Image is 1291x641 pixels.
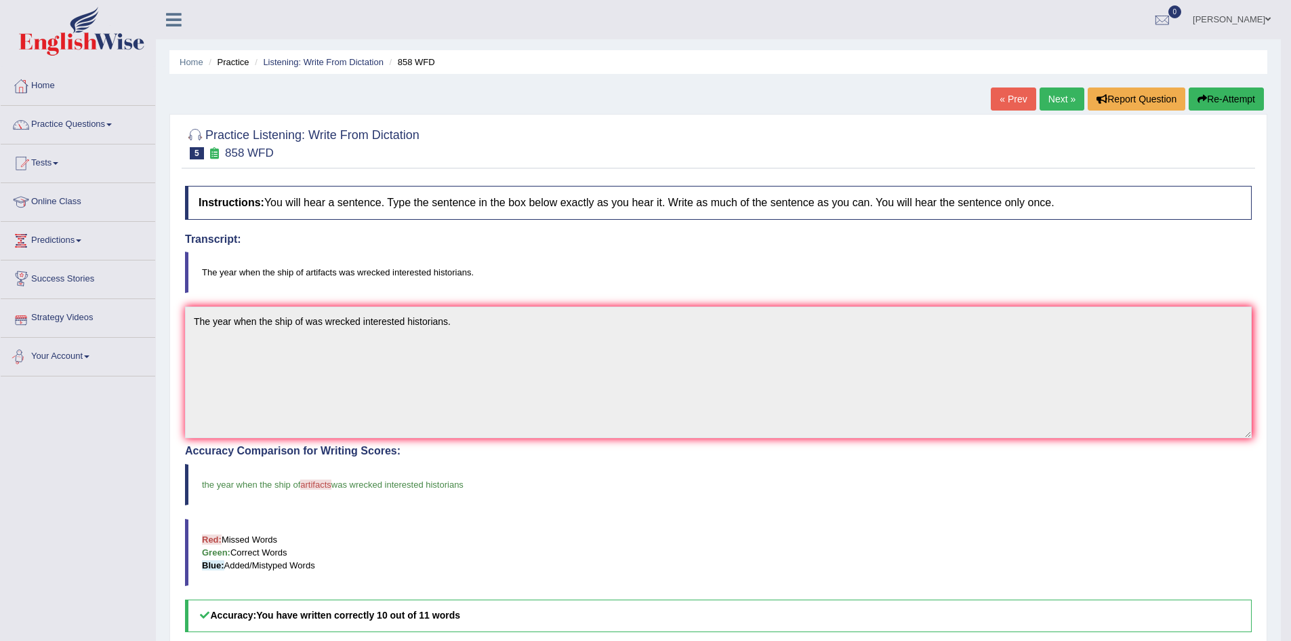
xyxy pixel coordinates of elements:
a: Listening: Write From Dictation [263,57,384,67]
b: Green: [202,547,230,558]
li: 858 WFD [386,56,435,69]
a: Home [180,57,203,67]
li: Practice [205,56,249,69]
button: Re-Attempt [1189,88,1264,111]
small: Exam occurring question [207,147,222,160]
b: Red: [202,535,222,545]
a: Predictions [1,222,155,256]
span: artifacts [300,480,331,490]
b: You have written correctly 10 out of 11 words [256,610,460,621]
a: Online Class [1,183,155,217]
span: 5 [190,147,204,159]
a: Your Account [1,338,155,372]
span: was wrecked interested historians [331,480,464,490]
a: Tests [1,144,155,178]
a: Practice Questions [1,106,155,140]
a: Next » [1040,88,1084,111]
a: Success Stories [1,260,155,294]
b: Blue: [202,560,224,570]
button: Report Question [1088,88,1185,111]
h4: Transcript: [185,233,1252,246]
h5: Accuracy: [185,600,1252,632]
a: Strategy Videos [1,299,155,333]
a: « Prev [991,88,1036,111]
span: the year when the ship of [202,480,300,490]
blockquote: Missed Words Correct Words Added/Mistyped Words [185,519,1252,586]
h4: You will hear a sentence. Type the sentence in the box below exactly as you hear it. Write as muc... [185,186,1252,220]
h4: Accuracy Comparison for Writing Scores: [185,445,1252,457]
a: Home [1,67,155,101]
small: 858 WFD [225,147,274,159]
span: 0 [1168,5,1182,18]
blockquote: The year when the ship of artifacts was wrecked interested historians. [185,252,1252,293]
b: Instructions: [199,197,264,208]
h2: Practice Listening: Write From Dictation [185,125,419,159]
